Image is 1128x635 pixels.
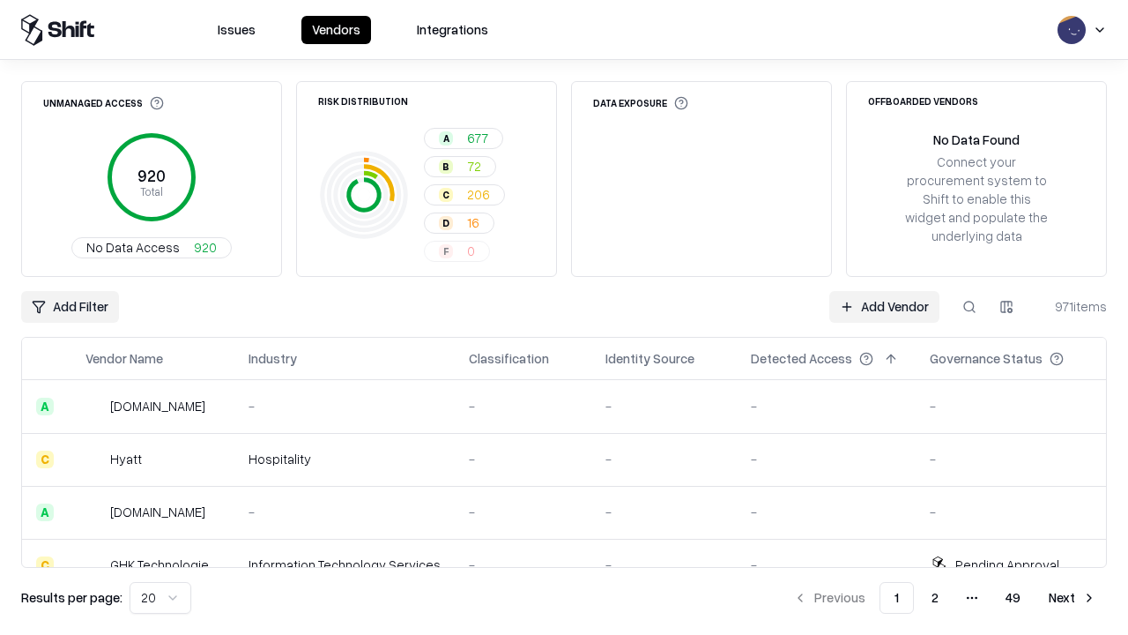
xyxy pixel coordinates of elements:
[207,16,266,44] button: Issues
[751,349,852,368] div: Detected Access
[439,160,453,174] div: B
[110,556,220,574] div: GHK Technologies Inc.
[605,397,723,415] div: -
[1036,297,1107,316] div: 971 items
[140,184,163,198] tspan: Total
[605,556,723,574] div: -
[86,238,180,257] span: No Data Access
[469,503,577,521] div: -
[424,128,503,149] button: A677
[1038,582,1107,614] button: Next
[85,398,103,415] img: intrado.com
[36,504,54,521] div: A
[829,291,939,323] a: Add Vendor
[605,349,694,368] div: Identity Source
[439,216,453,230] div: D
[467,129,488,147] span: 677
[85,451,103,468] img: Hyatt
[194,238,217,257] span: 920
[249,556,441,574] div: Information Technology Services
[406,16,499,44] button: Integrations
[751,397,902,415] div: -
[43,96,164,110] div: Unmanaged Access
[318,96,408,106] div: Risk Distribution
[930,349,1043,368] div: Governance Status
[439,131,453,146] div: A
[301,16,371,44] button: Vendors
[424,156,496,177] button: B72
[751,503,902,521] div: -
[955,556,1059,574] div: Pending Approval
[469,397,577,415] div: -
[751,556,902,574] div: -
[467,157,481,176] span: 72
[930,397,1092,415] div: -
[110,503,205,521] div: [DOMAIN_NAME]
[469,349,549,368] div: Classification
[71,237,232,258] button: No Data Access920
[930,450,1092,468] div: -
[783,582,1107,614] nav: pagination
[903,153,1050,246] div: Connect your procurement system to Shift to enable this widget and populate the underlying data
[930,503,1092,521] div: -
[36,451,54,468] div: C
[868,96,978,106] div: Offboarded Vendors
[467,185,490,204] span: 206
[249,397,441,415] div: -
[110,450,142,468] div: Hyatt
[36,398,54,415] div: A
[467,213,479,232] span: 16
[991,582,1035,614] button: 49
[21,588,122,607] p: Results per page:
[85,504,103,521] img: primesec.co.il
[879,582,914,614] button: 1
[36,557,54,574] div: C
[469,556,577,574] div: -
[593,96,688,110] div: Data Exposure
[605,450,723,468] div: -
[85,349,163,368] div: Vendor Name
[249,503,441,521] div: -
[137,166,166,185] tspan: 920
[469,450,577,468] div: -
[424,213,494,234] button: D16
[424,184,505,205] button: C206
[751,450,902,468] div: -
[249,450,441,468] div: Hospitality
[85,557,103,574] img: GHK Technologies Inc.
[249,349,297,368] div: Industry
[21,291,119,323] button: Add Filter
[605,503,723,521] div: -
[439,188,453,202] div: C
[110,397,205,415] div: [DOMAIN_NAME]
[917,582,953,614] button: 2
[933,131,1020,149] div: No Data Found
